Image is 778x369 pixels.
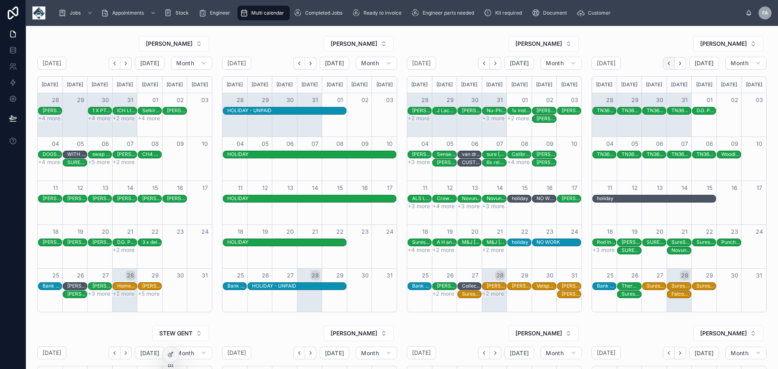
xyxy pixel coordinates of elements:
[462,107,481,114] div: John F Hunt Power Ltd - 00321966 - 1 DVS install - LT73 JUJ - West Midlands B62 9JL
[310,271,320,280] button: 28
[38,115,60,122] button: +4 more
[114,77,136,93] div: [DATE]
[331,329,377,337] span: [PERSON_NAME]
[335,95,345,105] button: 01
[188,77,211,93] div: [DATE]
[695,350,714,357] span: [DATE]
[655,95,665,105] button: 30
[138,290,160,297] button: +5 more
[38,159,60,165] button: +4 more
[261,183,270,193] button: 12
[76,271,85,280] button: 26
[483,77,506,93] div: [DATE]
[545,271,555,280] button: 30
[408,115,430,122] button: +2 more
[249,77,271,93] div: [DATE]
[675,57,686,70] button: Next
[89,77,111,93] div: [DATE]
[126,95,135,105] button: 31
[88,115,110,122] button: +4 more
[655,227,665,237] button: 20
[51,271,60,280] button: 25
[689,57,719,70] button: [DATE]
[445,183,455,193] button: 12
[140,350,159,357] span: [DATE]
[100,139,110,149] button: 06
[693,326,763,341] button: Select Button
[520,95,530,105] button: 01
[432,203,455,209] button: +4 more
[408,247,430,253] button: +4 more
[423,10,474,16] span: Engineer parts needed
[113,115,135,122] button: +2 more
[310,139,320,149] button: 07
[88,290,110,297] button: +3 more
[356,347,397,360] button: Month
[510,60,529,67] span: [DATE]
[470,271,480,280] button: 27
[176,350,194,357] span: Month
[705,271,714,280] button: 29
[754,227,764,237] button: 24
[533,77,556,93] div: [DATE]
[285,139,295,149] button: 06
[520,227,530,237] button: 22
[445,271,455,280] button: 26
[285,183,295,193] button: 13
[92,107,111,114] div: 1 X PTO - PK19 JNO - 8.30AM TIMED ARRIVAL - AMP 02 (C373570) - PL12 5BW
[695,60,714,67] span: [DATE]
[470,139,480,149] button: 06
[558,77,580,93] div: [DATE]
[668,77,690,93] div: [DATE]
[293,347,305,359] button: Back
[507,159,530,165] button: +4 more
[235,95,245,105] button: 28
[730,227,740,237] button: 23
[320,57,349,70] button: [DATE]
[305,57,316,70] button: Next
[570,183,579,193] button: 17
[152,326,209,341] button: Select Button
[495,271,505,280] button: 28
[495,10,522,16] span: Kit required
[305,10,342,16] span: Completed Jobs
[385,183,395,193] button: 17
[261,271,270,280] button: 26
[470,95,480,105] button: 30
[56,6,97,20] a: Jobs
[592,247,615,253] button: +3 more
[754,271,764,280] button: 31
[545,139,555,149] button: 09
[162,6,194,20] a: Stock
[140,60,159,67] span: [DATE]
[323,77,346,93] div: [DATE]
[543,10,567,16] span: Document
[445,95,455,105] button: 29
[200,227,210,237] button: 24
[597,59,616,67] h2: [DATE]
[361,60,379,67] span: Month
[705,95,714,105] button: 01
[725,347,767,360] button: Month
[445,227,455,237] button: 19
[693,77,715,93] div: [DATE]
[680,271,690,280] button: 28
[135,57,165,70] button: [DATE]
[146,40,192,48] span: [PERSON_NAME]
[705,227,714,237] button: 22
[408,159,430,165] button: +3 more
[227,59,246,67] h2: [DATE]
[285,271,295,280] button: 27
[730,183,740,193] button: 16
[655,271,665,280] button: 27
[508,77,530,93] div: [DATE]
[529,6,573,20] a: Document
[478,57,490,70] button: Back
[135,347,165,360] button: [DATE]
[437,107,456,114] div: J Lacey Steeplejacks Contractors Ltd - 00321476 - AM - 1x Repair/ MJI 5692 - B79 9JD
[504,347,534,360] button: [DATE]
[196,6,236,20] a: Engineer
[112,10,144,16] span: Appointments
[235,227,245,237] button: 18
[545,227,555,237] button: 23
